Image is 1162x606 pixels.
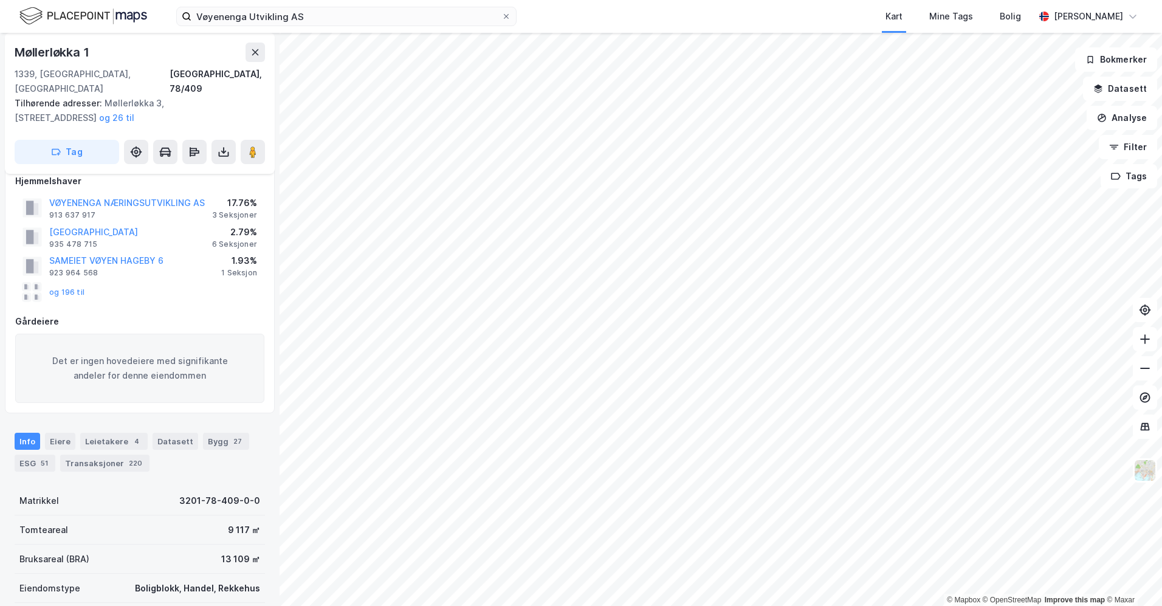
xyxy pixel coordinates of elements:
[15,433,40,450] div: Info
[49,268,98,278] div: 923 964 568
[179,494,260,508] div: 3201-78-409-0-0
[15,174,264,188] div: Hjemmelshaver
[221,268,257,278] div: 1 Seksjon
[191,7,501,26] input: Søk på adresse, matrikkel, gårdeiere, leietakere eller personer
[1133,459,1157,482] img: Z
[1054,9,1123,24] div: [PERSON_NAME]
[885,9,902,24] div: Kart
[170,67,265,96] div: [GEOGRAPHIC_DATA], 78/409
[1087,106,1157,130] button: Analyse
[221,552,260,566] div: 13 109 ㎡
[15,140,119,164] button: Tag
[49,239,97,249] div: 935 478 715
[1083,77,1157,101] button: Datasett
[203,433,249,450] div: Bygg
[15,455,55,472] div: ESG
[947,596,980,604] a: Mapbox
[19,581,80,596] div: Eiendomstype
[1101,164,1157,188] button: Tags
[19,494,59,508] div: Matrikkel
[60,455,150,472] div: Transaksjoner
[228,523,260,537] div: 9 117 ㎡
[15,98,105,108] span: Tilhørende adresser:
[15,314,264,329] div: Gårdeiere
[19,552,89,566] div: Bruksareal (BRA)
[929,9,973,24] div: Mine Tags
[15,96,255,125] div: Møllerløkka 3, [STREET_ADDRESS]
[212,239,257,249] div: 6 Seksjoner
[49,210,95,220] div: 913 637 917
[231,435,244,447] div: 27
[1045,596,1105,604] a: Improve this map
[131,435,143,447] div: 4
[45,433,75,450] div: Eiere
[221,253,257,268] div: 1.93%
[1000,9,1021,24] div: Bolig
[1101,548,1162,606] iframe: Chat Widget
[19,5,147,27] img: logo.f888ab2527a4732fd821a326f86c7f29.svg
[1075,47,1157,72] button: Bokmerker
[212,225,257,239] div: 2.79%
[15,67,170,96] div: 1339, [GEOGRAPHIC_DATA], [GEOGRAPHIC_DATA]
[126,457,145,469] div: 220
[212,210,257,220] div: 3 Seksjoner
[38,457,50,469] div: 51
[15,43,91,62] div: Møllerløkka 1
[1099,135,1157,159] button: Filter
[153,433,198,450] div: Datasett
[983,596,1042,604] a: OpenStreetMap
[135,581,260,596] div: Boligblokk, Handel, Rekkehus
[19,523,68,537] div: Tomteareal
[15,334,264,403] div: Det er ingen hovedeiere med signifikante andeler for denne eiendommen
[80,433,148,450] div: Leietakere
[212,196,257,210] div: 17.76%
